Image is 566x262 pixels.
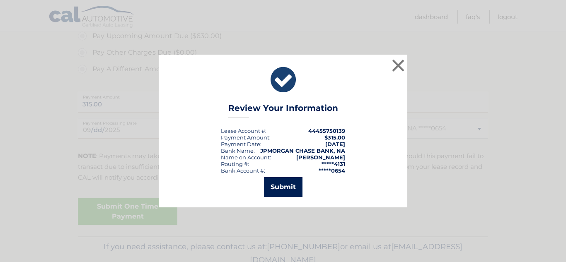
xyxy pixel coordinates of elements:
[221,127,266,134] div: Lease Account #:
[221,147,255,154] div: Bank Name:
[324,134,345,141] span: $315.00
[221,154,271,161] div: Name on Account:
[221,141,261,147] div: :
[296,154,345,161] strong: [PERSON_NAME]
[221,161,249,167] div: Routing #:
[390,57,406,74] button: ×
[228,103,338,118] h3: Review Your Information
[325,141,345,147] span: [DATE]
[308,127,345,134] strong: 44455750139
[221,134,271,141] div: Payment Amount:
[221,141,260,147] span: Payment Date
[221,167,265,174] div: Bank Account #:
[260,147,345,154] strong: JPMORGAN CHASE BANK, NA
[264,177,302,197] button: Submit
